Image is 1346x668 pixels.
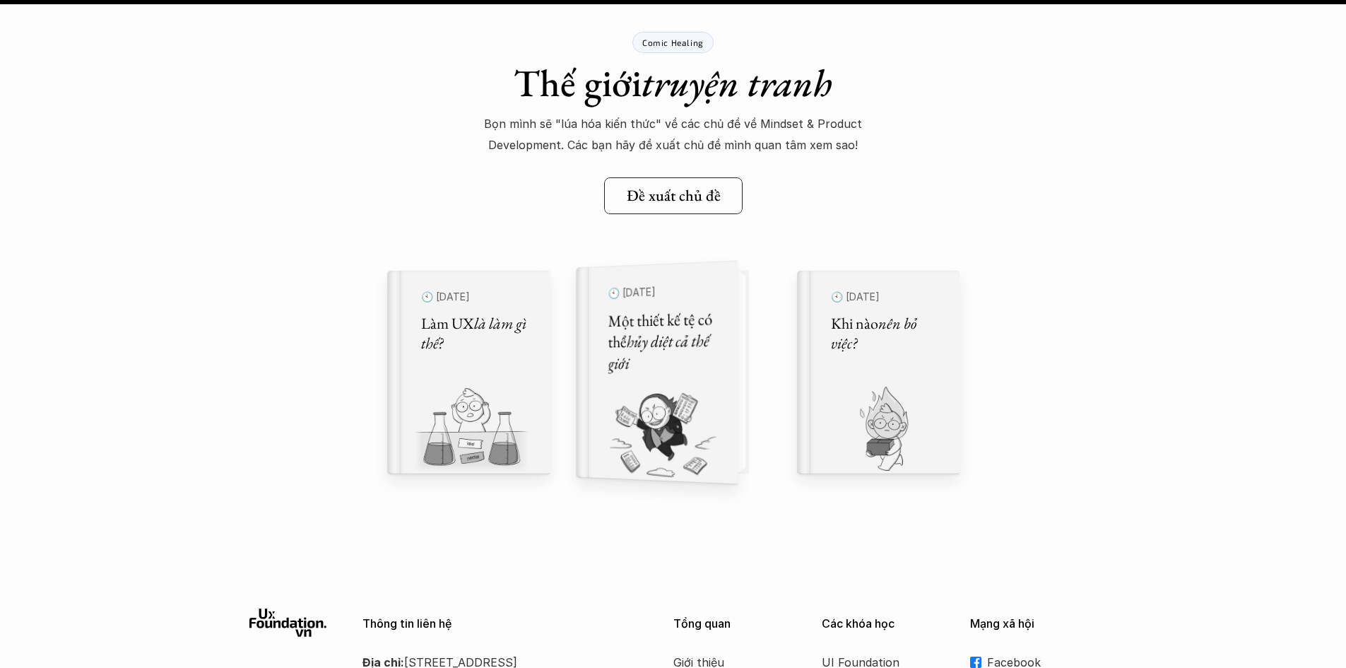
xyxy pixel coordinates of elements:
em: truyện tranh [642,58,832,107]
em: nên bỏ việc? [831,312,919,353]
p: Comic Healing [642,37,704,47]
p: Tổng quan [673,617,801,631]
a: 🕙 [DATE]Khi nàonên bỏ việc? [797,271,960,474]
p: 🕙 [DATE] [421,288,533,307]
p: Mạng xã hội [970,617,1097,631]
h5: Đề xuất chủ đề [627,187,721,205]
p: 🕙 [DATE] [831,288,943,307]
em: là làm gì thế? [421,312,529,353]
p: Bọn mình sẽ "lúa hóa kiến thức" về các chủ đề về Mindset & Product Development. Các bạn hãy đề xu... [461,113,885,156]
a: 🕙 [DATE]Làm UXlà làm gì thế? [387,271,550,474]
h5: Một thiết kế tệ có thể [608,308,719,375]
h5: Khi nào [831,313,943,353]
em: hủy diệt cả thế giới [608,329,712,374]
h5: Làm UX [421,313,533,353]
h1: Thế giới [514,60,832,106]
p: Thông tin liên hệ [362,617,638,631]
p: Các khóa học [822,617,949,631]
a: 🕙 [DATE]Một thiết kế tệ có thểhủy diệt cả thế giới [592,271,755,474]
p: 🕙 [DATE] [608,279,719,303]
a: Đề xuất chủ đề [604,177,743,214]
